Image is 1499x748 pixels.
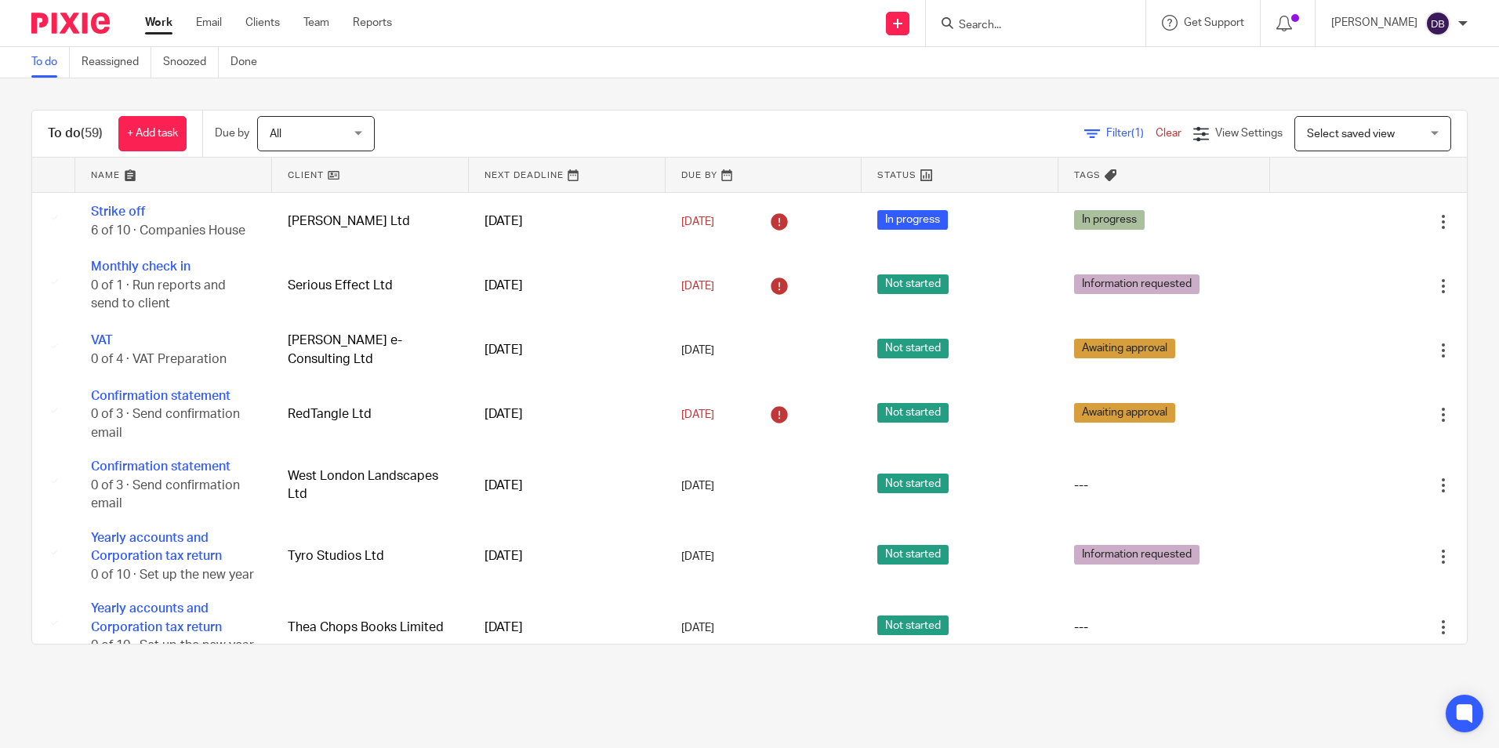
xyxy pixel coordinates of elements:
span: Get Support [1184,17,1244,28]
td: [DATE] [469,245,666,309]
td: [DATE] [469,477,666,542]
span: [DATE] [681,504,714,515]
td: [DATE] [469,607,666,671]
span: In progress [877,205,948,225]
a: Yearly accounts and Corporation tax return [91,617,254,644]
a: Snoozed [163,47,219,78]
td: [DATE] [469,542,666,606]
a: Email [196,15,222,31]
td: [DATE] [469,189,666,245]
span: 0 of 3 · Send confirmation email [91,452,245,463]
span: [DATE] [681,332,714,343]
span: Select saved view [1307,129,1395,140]
a: Team [303,15,329,31]
a: VAT [91,324,111,335]
span: Not started [877,627,949,647]
a: Yearly accounts and Corporation tax return [91,488,254,515]
span: In progress [1074,205,1145,225]
a: To do [31,47,70,78]
span: [DATE] [681,444,714,455]
td: [DATE] [469,310,666,365]
a: Clear [1156,128,1181,139]
span: 0 of 4 · VAT Preparation [91,340,204,351]
span: Filter [1106,128,1156,139]
a: Confirmation statement [91,380,210,391]
a: Confirmation statement [91,436,210,447]
p: [PERSON_NAME] [1331,15,1417,31]
a: Clients [245,15,280,31]
span: Tags [1074,169,1101,177]
span: All [270,129,281,140]
span: 6 of 10 · Companies House [91,220,222,231]
span: 0 of 10 · Set up the new year [91,585,229,596]
span: Information requested [1074,266,1200,285]
td: [DATE] [469,365,666,421]
a: + Add task [118,116,187,151]
span: [DATE] [681,271,714,282]
span: (59) [81,127,103,140]
div: --- [1074,566,1254,582]
span: Not started [877,438,949,457]
h1: To do [48,125,103,142]
input: Search [957,19,1098,33]
a: Reassigned [82,47,151,78]
td: West London Landscapes Ltd [272,422,469,477]
td: [PERSON_NAME] Ltd [272,189,469,245]
td: Tyro Studios Ltd [272,477,469,542]
div: --- [1074,441,1254,457]
td: [PERSON_NAME] e-Consulting Ltd [272,310,469,365]
td: [DATE] [469,422,666,477]
span: Awaiting approval [1074,326,1175,346]
a: Strike off [91,203,137,214]
span: Not started [877,266,949,285]
a: Monthly check in [91,256,176,267]
a: Done [230,47,269,78]
span: Not started [877,498,949,517]
td: Thea Chops Books Limited [272,542,469,606]
span: View Settings [1215,128,1283,139]
span: Not started [877,326,949,346]
td: Serious Effect Ltd [272,245,469,309]
td: [PERSON_NAME] Automotive Ltd [272,607,469,671]
p: Due by [215,125,249,141]
a: Work [145,15,172,31]
span: [DATE] [681,568,714,579]
a: Reports [353,15,392,31]
span: Awaiting approval [1074,627,1175,647]
a: Yearly accounts and Corporation tax return [91,553,254,579]
img: Pixie [31,13,110,34]
span: [DATE] [681,388,714,399]
span: 0 of 3 · Send confirmation email [91,396,245,407]
span: Not started [877,382,949,401]
span: [DATE] [681,212,714,223]
span: Not started [877,562,949,582]
span: Information requested [1074,498,1200,517]
span: 0 of 1 · Run reports and send to client [91,272,243,300]
span: Awaiting approval [1074,382,1175,401]
td: RedTangle Ltd [272,365,469,421]
img: svg%3E [1425,11,1450,36]
span: (1) [1131,128,1144,139]
span: 0 of 10 · Set up the new year [91,521,229,532]
span: [DATE] [681,634,714,645]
